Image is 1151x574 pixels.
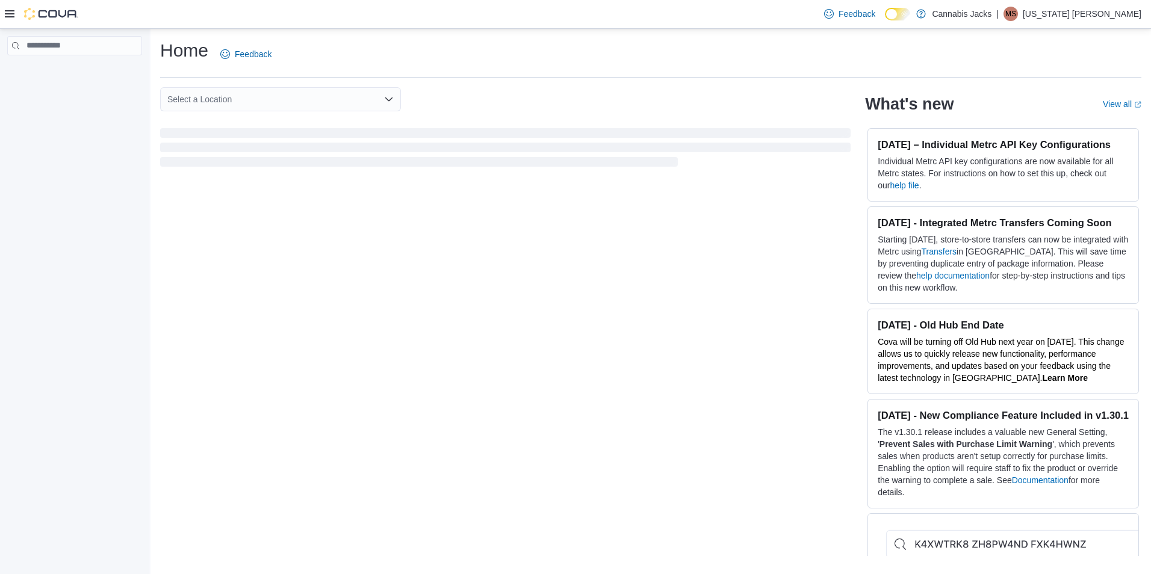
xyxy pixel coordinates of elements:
[160,39,208,63] h1: Home
[996,7,999,21] p: |
[235,48,271,60] span: Feedback
[1103,99,1141,109] a: View allExternal link
[878,138,1129,150] h3: [DATE] – Individual Metrc API Key Configurations
[916,271,990,280] a: help documentation
[1043,373,1088,383] a: Learn More
[878,217,1129,229] h3: [DATE] - Integrated Metrc Transfers Coming Soon
[922,247,957,256] a: Transfers
[1023,7,1141,21] p: [US_STATE] [PERSON_NAME]
[885,8,910,20] input: Dark Mode
[880,439,1052,449] strong: Prevent Sales with Purchase Limit Warning
[878,426,1129,498] p: The v1.30.1 release includes a valuable new General Setting, ' ', which prevents sales when produ...
[1012,475,1069,485] a: Documentation
[1134,101,1141,108] svg: External link
[839,8,875,20] span: Feedback
[865,94,954,114] h2: What's new
[878,319,1129,331] h3: [DATE] - Old Hub End Date
[819,2,880,26] a: Feedback
[1004,7,1018,21] div: Montana Sebastiano
[878,155,1129,191] p: Individual Metrc API key configurations are now available for all Metrc states. For instructions ...
[160,131,851,169] span: Loading
[878,233,1129,294] p: Starting [DATE], store-to-store transfers can now be integrated with Metrc using in [GEOGRAPHIC_D...
[890,181,919,190] a: help file
[24,8,78,20] img: Cova
[1005,7,1016,21] span: MS
[384,94,394,104] button: Open list of options
[216,42,276,66] a: Feedback
[932,7,991,21] p: Cannabis Jacks
[878,409,1129,421] h3: [DATE] - New Compliance Feature Included in v1.30.1
[7,58,142,87] nav: Complex example
[878,337,1124,383] span: Cova will be turning off Old Hub next year on [DATE]. This change allows us to quickly release ne...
